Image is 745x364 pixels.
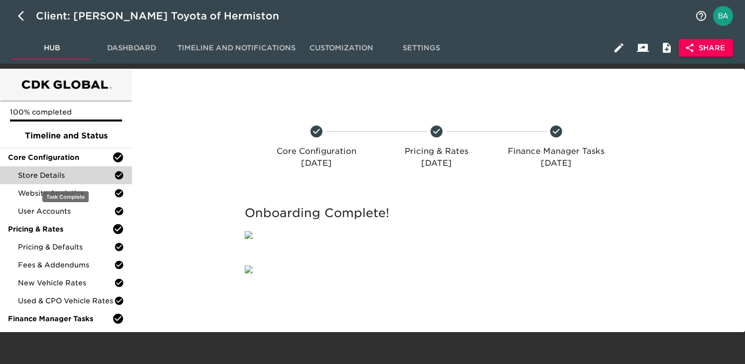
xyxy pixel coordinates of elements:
[36,8,293,24] div: Client: [PERSON_NAME] Toyota of Hermiston
[261,157,373,169] p: [DATE]
[18,296,114,306] span: Used & CPO Vehicle Rates
[18,278,114,288] span: New Vehicle Rates
[177,42,296,54] span: Timeline and Notifications
[387,42,455,54] span: Settings
[655,36,679,60] button: Internal Notes and Comments
[8,224,112,234] span: Pricing & Rates
[18,188,114,198] span: Website Analytics
[689,4,713,28] button: notifications
[245,265,253,273] img: qkibX1zbU72zw90W6Gan%2FTemplates%2FRjS7uaFIXtg43HUzxvoG%2F3e51d9d6-1114-4229-a5bf-f5ca567b6beb.jpg
[98,42,165,54] span: Dashboard
[500,145,612,157] p: Finance Manager Tasks
[687,42,725,54] span: Share
[18,206,114,216] span: User Accounts
[10,107,122,117] p: 100% completed
[18,260,114,270] span: Fees & Addendums
[500,157,612,169] p: [DATE]
[245,205,628,221] h5: Onboarding Complete!
[18,170,114,180] span: Store Details
[8,314,112,324] span: Finance Manager Tasks
[18,242,114,252] span: Pricing & Defaults
[261,145,373,157] p: Core Configuration
[380,145,492,157] p: Pricing & Rates
[713,6,733,26] img: Profile
[307,42,375,54] span: Customization
[245,231,253,239] img: qkibX1zbU72zw90W6Gan%2FTemplates%2FRjS7uaFIXtg43HUzxvoG%2F5032e6d8-b7fd-493e-871b-cf634c9dfc87.png
[380,157,492,169] p: [DATE]
[18,332,114,342] span: Finance Product Menu
[631,36,655,60] button: Client View
[679,39,733,57] button: Share
[18,42,86,54] span: Hub
[607,36,631,60] button: Edit Hub
[8,152,112,162] span: Core Configuration
[8,130,124,142] span: Timeline and Status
